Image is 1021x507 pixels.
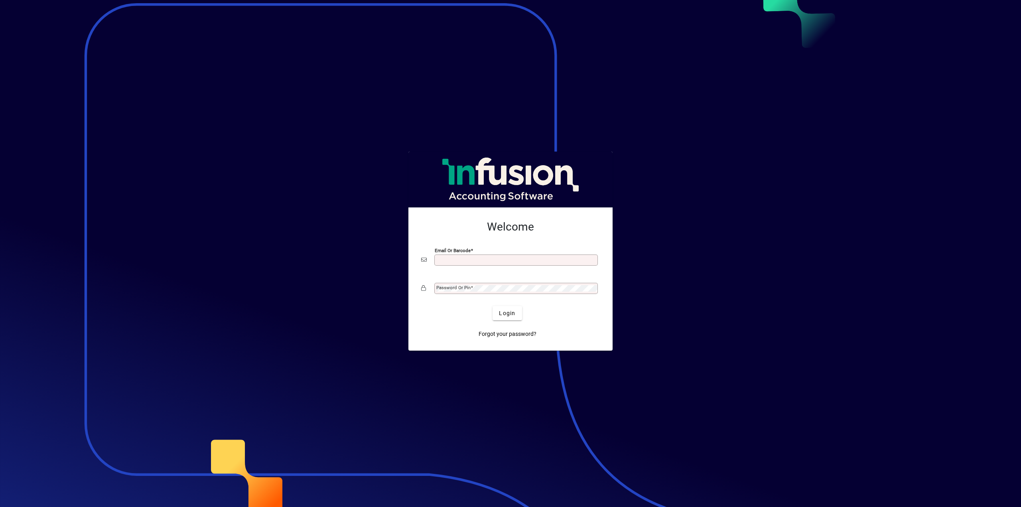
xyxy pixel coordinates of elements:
[493,306,522,320] button: Login
[435,248,471,253] mat-label: Email or Barcode
[499,309,515,318] span: Login
[421,220,600,234] h2: Welcome
[479,330,536,338] span: Forgot your password?
[436,285,471,290] mat-label: Password or Pin
[475,327,540,341] a: Forgot your password?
